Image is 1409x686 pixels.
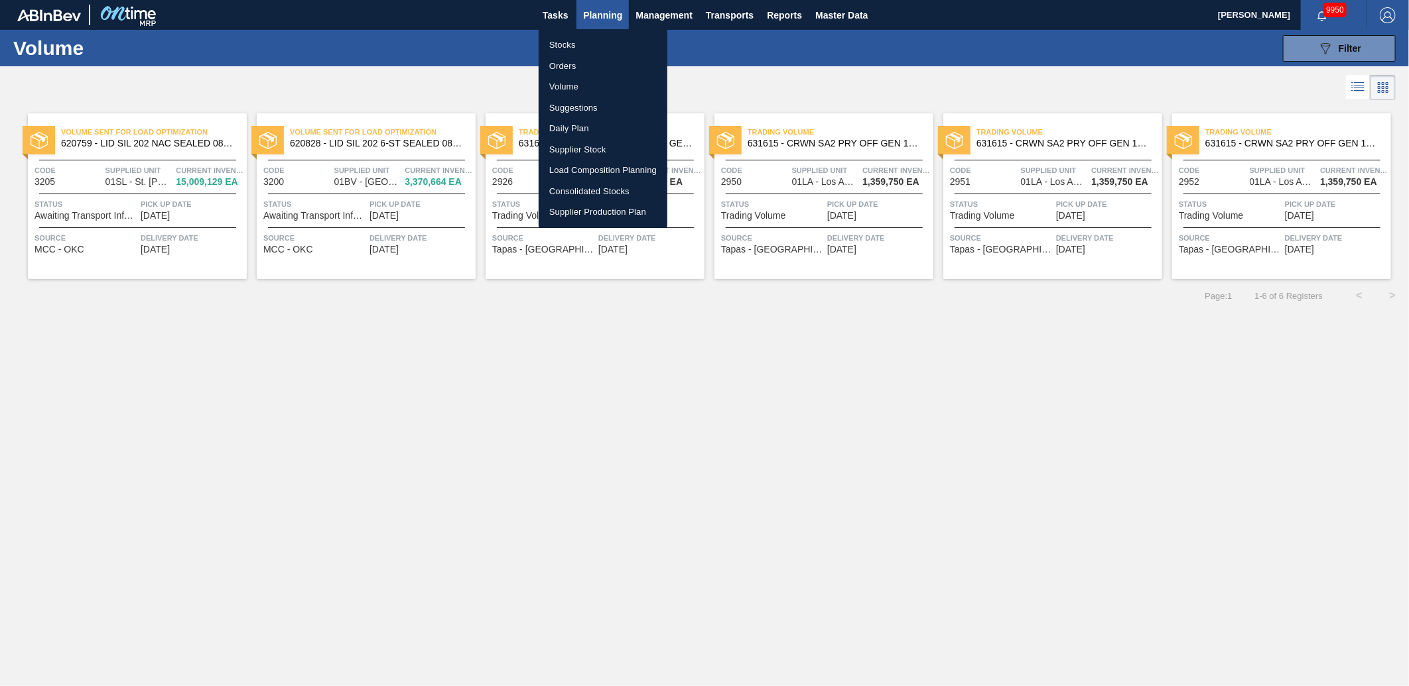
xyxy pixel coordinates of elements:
[539,76,667,97] a: Volume
[539,160,667,181] a: Load Composition Planning
[539,118,667,139] a: Daily Plan
[539,201,667,223] a: Supplier Production Plan
[539,34,667,56] a: Stocks
[539,139,667,160] a: Supplier Stock
[539,56,667,77] a: Orders
[539,97,667,119] a: Suggestions
[539,181,667,202] a: Consolidated Stocks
